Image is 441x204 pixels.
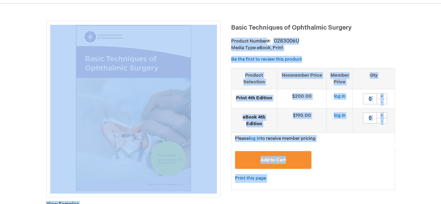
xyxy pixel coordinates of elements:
[260,157,286,163] span: Add to Cart
[352,68,395,89] th: Qty
[235,174,266,183] a: Print this page
[235,95,273,101] strong: Print 4th Edition
[363,112,377,123] input: Qty
[235,136,315,141] span: Please to receive member pricing
[231,38,271,44] strong: Product Number
[277,68,327,89] th: Nonmember Price
[277,108,327,133] td: $190.00
[334,113,345,118] a: log in
[327,68,352,89] th: Member Price
[249,136,260,141] a: log in
[231,56,302,62] a: Be the first to review this product
[334,93,345,99] a: log in
[277,89,327,108] td: $200.00
[377,112,387,118] div: +
[377,118,387,123] div: -
[363,93,377,104] input: Qty
[235,151,312,169] button: Add to Cart
[377,93,387,99] div: +
[231,24,352,31] span: Basic Techniques of Ophthalmic Surgery
[274,38,299,45] div: 0283006U
[50,25,217,191] img: Basic Techniques of Ophthalmic Surgery
[231,45,395,51] p: eBook, Print
[235,114,273,127] strong: eBook 4th Edition
[377,99,387,104] div: -
[231,45,257,51] strong: Media Type:
[231,68,277,89] th: Product Selection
